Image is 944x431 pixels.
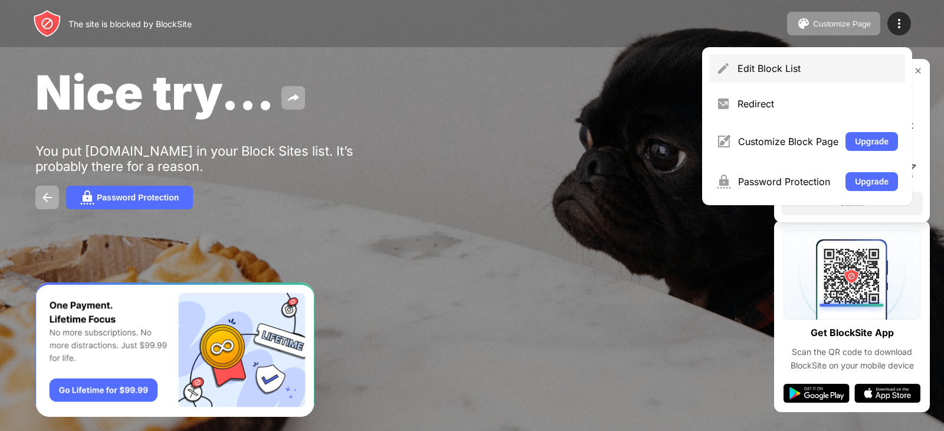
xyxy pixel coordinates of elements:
[738,136,838,147] div: Customize Block Page
[286,91,300,105] img: share.svg
[845,132,898,151] button: Upgrade
[68,19,192,29] div: The site is blocked by BlockSite
[892,17,906,31] img: menu-icon.svg
[80,190,94,205] img: password.svg
[784,230,920,320] img: qrcode.svg
[811,324,894,341] div: Get BlockSite App
[737,62,898,74] div: Edit Block List
[784,384,850,403] img: google-play.svg
[784,346,920,372] div: Scan the QR code to download BlockSite on your mobile device
[737,98,898,110] div: Redirect
[716,97,730,111] img: menu-redirect.svg
[796,17,811,31] img: pallet.svg
[913,66,923,75] img: rate-us-close.svg
[716,61,730,75] img: menu-pencil.svg
[66,186,193,209] button: Password Protection
[35,282,314,417] iframe: Banner
[716,175,731,189] img: menu-password.svg
[854,384,920,403] img: app-store.svg
[40,190,54,205] img: back.svg
[716,134,731,149] img: menu-customize.svg
[35,64,274,121] span: Nice try...
[97,193,179,202] div: Password Protection
[738,176,838,187] div: Password Protection
[813,19,871,28] div: Customize Page
[33,9,61,38] img: header-logo.svg
[787,12,880,35] button: Customize Page
[35,143,400,174] div: You put [DOMAIN_NAME] in your Block Sites list. It’s probably there for a reason.
[845,172,898,191] button: Upgrade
